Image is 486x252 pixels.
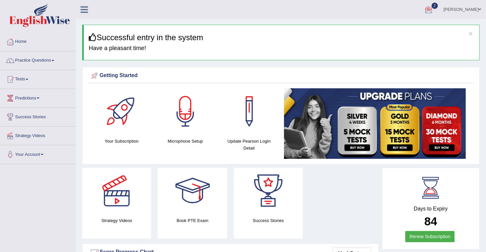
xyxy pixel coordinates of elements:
a: Strategy Videos [0,126,75,143]
a: Renew Subscription [405,231,455,242]
div: Getting Started [90,71,472,81]
h4: Microphone Setup [157,138,214,145]
h4: Update Pearson Login Detail [220,138,278,152]
a: Tests [0,70,75,87]
span: 2 [431,3,438,9]
h4: Book PTE Exam [158,217,227,224]
h4: Have a pleasant time! [89,45,474,52]
b: 84 [424,215,437,228]
a: Practice Questions [0,51,75,68]
a: Success Stories [0,108,75,124]
img: small5.jpg [284,88,466,159]
a: Home [0,33,75,49]
button: × [469,30,473,37]
a: Your Account [0,145,75,162]
h4: Days to Expiry [389,206,472,212]
a: Predictions [0,89,75,105]
h4: Strategy Videos [82,217,151,224]
h3: Successful entry in the system [89,33,474,42]
h4: Success Stories [234,217,303,224]
h4: Your Subscription [93,138,150,145]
